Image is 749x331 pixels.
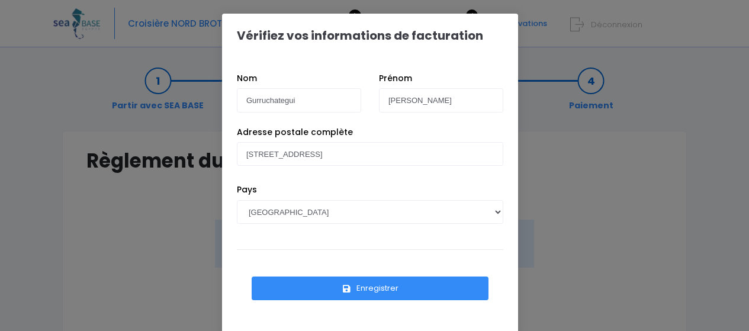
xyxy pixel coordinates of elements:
label: Nom [237,72,257,85]
label: Prénom [379,72,412,85]
label: Adresse postale complète [237,126,353,139]
label: Pays [237,184,257,196]
h1: Vérifiez vos informations de facturation [237,28,483,43]
button: Enregistrer [252,277,488,300]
